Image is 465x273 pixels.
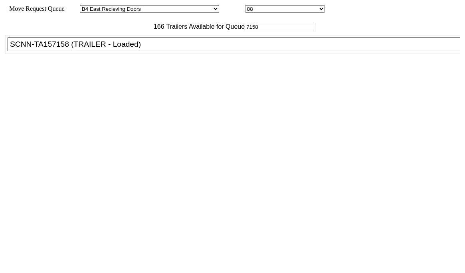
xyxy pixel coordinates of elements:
input: Filter Available Trailers [245,23,315,31]
span: Trailers Available for Queue [164,23,245,30]
span: Area [66,5,78,12]
span: Location [221,5,243,12]
span: 166 [150,23,164,30]
span: Move Request Queue [5,5,65,12]
div: SCNN-TA157158 (TRAILER - Loaded) [10,40,465,49]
